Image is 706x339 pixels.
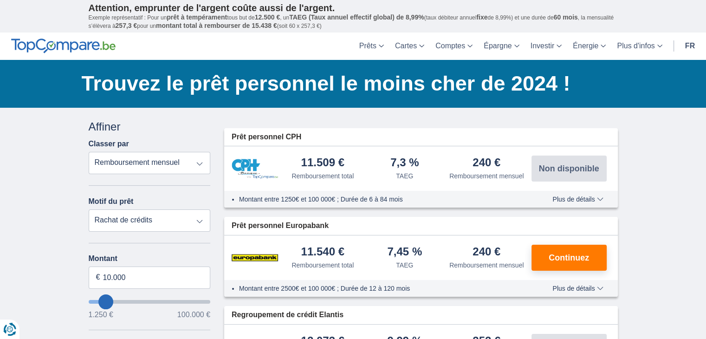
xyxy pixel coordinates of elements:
button: Non disponible [531,156,607,182]
span: Prêt personnel Europabank [232,221,329,231]
a: Comptes [430,33,478,60]
label: Classer par [89,140,129,148]
div: TAEG [396,171,413,181]
span: 12.500 € [255,13,280,21]
span: Regroupement de crédit Elantis [232,310,343,320]
img: TopCompare [11,39,116,53]
img: pret personnel CPH Banque [232,159,278,179]
span: 100.000 € [177,311,210,319]
button: Continuez [531,245,607,271]
li: Montant entre 2500€ et 100 000€ ; Durée de 12 à 120 mois [239,284,525,293]
span: € [96,272,100,283]
p: Attention, emprunter de l'argent coûte aussi de l'argent. [89,2,618,13]
span: 60 mois [554,13,578,21]
span: fixe [476,13,487,21]
span: 257,3 € [116,22,137,29]
div: Remboursement mensuel [449,171,524,181]
div: Remboursement total [291,171,354,181]
div: Remboursement total [291,261,354,270]
label: Motif du prêt [89,197,134,206]
span: montant total à rembourser de 15.438 € [156,22,277,29]
button: Plus de détails [545,285,610,292]
div: 11.509 € [301,157,344,169]
span: Non disponible [539,164,599,173]
a: Prêts [354,33,389,60]
div: TAEG [396,261,413,270]
span: Plus de détails [552,196,603,202]
div: 11.540 € [301,246,344,259]
img: pret personnel Europabank [232,246,278,269]
button: Plus de détails [545,196,610,203]
div: Affiner [89,119,211,135]
label: Montant [89,254,211,263]
div: 7,45 % [387,246,422,259]
h1: Trouvez le prêt personnel le moins cher de 2024 ! [82,69,618,98]
p: Exemple représentatif : Pour un tous but de , un (taux débiteur annuel de 8,99%) et une durée de ... [89,13,618,30]
span: 1.250 € [89,311,113,319]
a: Énergie [567,33,611,60]
span: TAEG (Taux annuel effectif global) de 8,99% [289,13,424,21]
div: 240 € [473,246,500,259]
a: Plus d'infos [611,33,667,60]
span: prêt à tempérament [167,13,227,21]
span: Prêt personnel CPH [232,132,301,143]
div: 240 € [473,157,500,169]
a: Cartes [389,33,430,60]
span: Plus de détails [552,285,603,292]
div: 7,3 % [390,157,419,169]
a: Investir [525,33,568,60]
a: Épargne [478,33,525,60]
li: Montant entre 1250€ et 100 000€ ; Durée de 6 à 84 mois [239,195,525,204]
div: Remboursement mensuel [449,261,524,270]
a: fr [680,33,700,60]
span: Continuez [549,254,589,262]
input: wantToBorrow [89,300,211,304]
